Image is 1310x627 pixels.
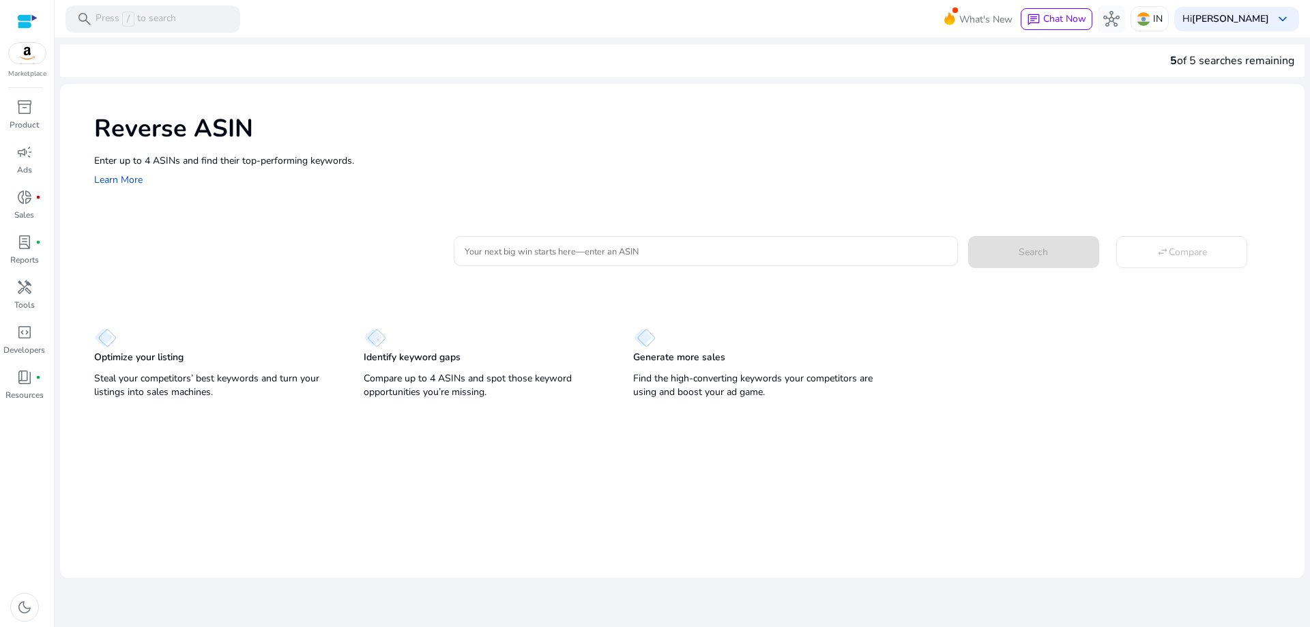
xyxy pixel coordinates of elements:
[94,173,143,186] a: Learn More
[16,234,33,250] span: lab_profile
[94,154,1291,168] p: Enter up to 4 ASINs and find their top-performing keywords.
[1043,12,1086,25] span: Chat Now
[10,254,39,266] p: Reports
[76,11,93,27] span: search
[364,372,606,399] p: Compare up to 4 ASINs and spot those keyword opportunities you’re missing.
[959,8,1013,31] span: What's New
[94,328,117,347] img: diamond.svg
[10,119,39,131] p: Product
[17,164,32,176] p: Ads
[1021,8,1092,30] button: chatChat Now
[9,43,46,63] img: amazon.svg
[94,114,1291,143] h1: Reverse ASIN
[94,372,336,399] p: Steal your competitors’ best keywords and turn your listings into sales machines.
[1170,53,1294,69] div: of 5 searches remaining
[122,12,134,27] span: /
[16,189,33,205] span: donut_small
[16,369,33,385] span: book_4
[14,209,34,221] p: Sales
[16,279,33,295] span: handyman
[94,351,184,364] p: Optimize your listing
[14,299,35,311] p: Tools
[633,372,875,399] p: Find the high-converting keywords your competitors are using and boost your ad game.
[364,328,386,347] img: diamond.svg
[8,69,46,79] p: Marketplace
[1027,13,1040,27] span: chat
[16,599,33,615] span: dark_mode
[1275,11,1291,27] span: keyboard_arrow_down
[1137,12,1150,26] img: in.svg
[35,375,41,380] span: fiber_manual_record
[1182,14,1269,24] p: Hi
[633,351,725,364] p: Generate more sales
[1103,11,1120,27] span: hub
[364,351,461,364] p: Identify keyword gaps
[1098,5,1125,33] button: hub
[5,389,44,401] p: Resources
[35,194,41,200] span: fiber_manual_record
[633,328,656,347] img: diamond.svg
[1192,12,1269,25] b: [PERSON_NAME]
[1153,7,1163,31] p: IN
[16,144,33,160] span: campaign
[1170,53,1177,68] span: 5
[35,239,41,245] span: fiber_manual_record
[16,324,33,340] span: code_blocks
[3,344,45,356] p: Developers
[16,99,33,115] span: inventory_2
[96,12,176,27] p: Press to search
